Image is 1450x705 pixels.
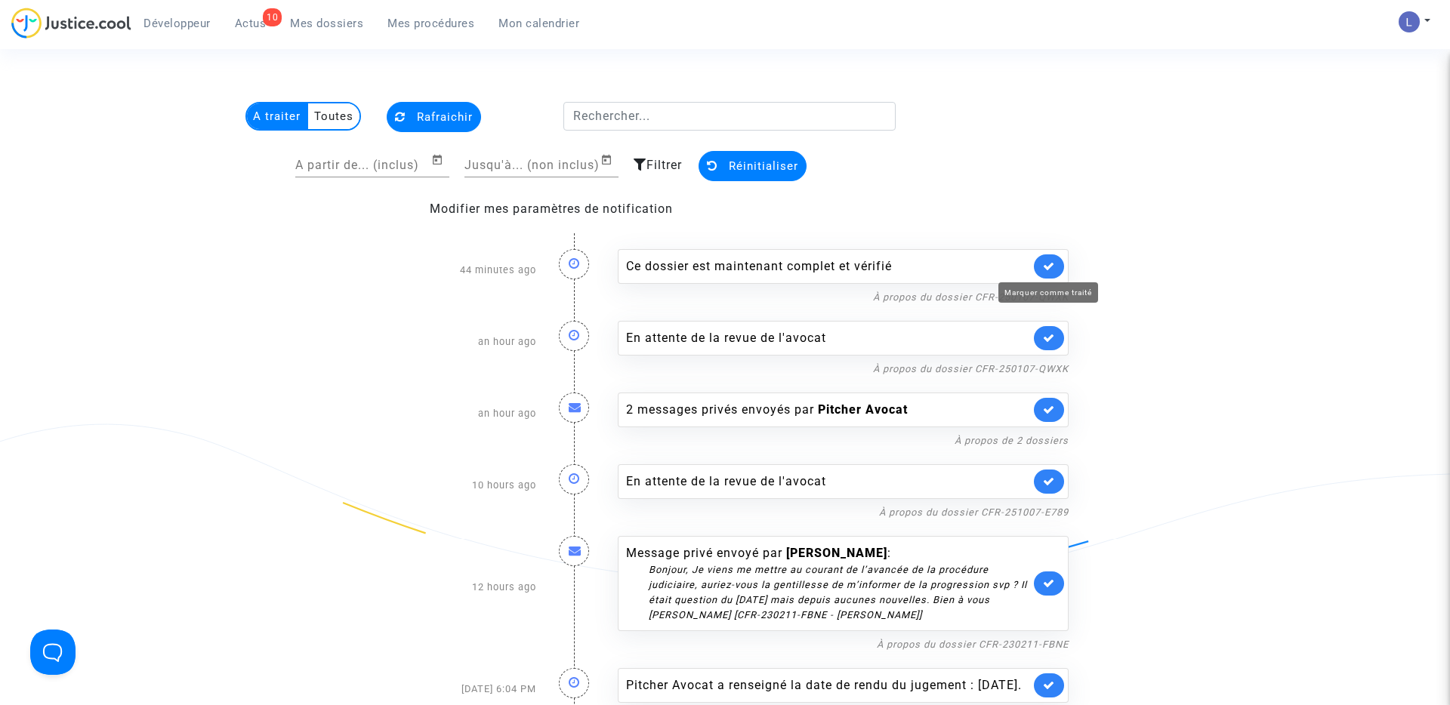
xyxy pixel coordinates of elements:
[1399,11,1420,32] img: AATXAJzI13CaqkJmx-MOQUbNyDE09GJ9dorwRvFSQZdH=s96-c
[600,151,619,169] button: Open calendar
[879,506,1069,518] a: À propos du dossier CFR-251007-E789
[626,473,1030,491] div: En attente de la revue de l'avocat
[626,544,1030,623] div: Message privé envoyé par :
[290,17,363,30] span: Mes dossiers
[786,546,887,560] b: [PERSON_NAME]
[498,17,579,30] span: Mon calendrier
[649,562,1030,623] div: Bonjour, Je viens me mettre au courant de l’avancée de la procédure judiciaire, auriez-vous la ge...
[873,363,1069,374] a: À propos du dossier CFR-250107-QWXK
[431,151,449,169] button: Open calendar
[11,8,131,38] img: jc-logo.svg
[626,257,1030,276] div: Ce dossier est maintenant complet et vérifié
[375,12,486,35] a: Mes procédures
[370,306,548,377] div: an hour ago
[626,401,1030,419] div: 2 messages privés envoyés par
[563,102,896,131] input: Rechercher...
[430,202,673,216] a: Modifier mes paramètres de notification
[370,377,548,449] div: an hour ago
[247,103,308,129] multi-toggle-item: A traiter
[646,158,682,172] span: Filtrer
[877,639,1069,650] a: À propos du dossier CFR-230211-FBNE
[308,103,359,129] multi-toggle-item: Toutes
[370,449,548,521] div: 10 hours ago
[486,12,591,35] a: Mon calendrier
[626,329,1030,347] div: En attente de la revue de l'avocat
[370,234,548,306] div: 44 minutes ago
[873,291,1069,303] a: À propos du dossier CFR-250107-QWXK
[263,8,282,26] div: 10
[699,151,807,181] button: Réinitialiser
[417,110,473,124] span: Rafraichir
[235,17,267,30] span: Actus
[131,12,223,35] a: Développeur
[955,435,1069,446] a: À propos de 2 dossiers
[387,102,481,132] button: Rafraichir
[729,159,798,173] span: Réinitialiser
[818,402,908,417] b: Pitcher Avocat
[387,17,474,30] span: Mes procédures
[626,676,1030,694] div: Pitcher Avocat a renseigné la date de rendu du jugement : [DATE].
[370,521,548,653] div: 12 hours ago
[278,12,375,35] a: Mes dossiers
[30,630,76,675] iframe: Help Scout Beacon - Open
[223,12,279,35] a: 10Actus
[143,17,211,30] span: Développeur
